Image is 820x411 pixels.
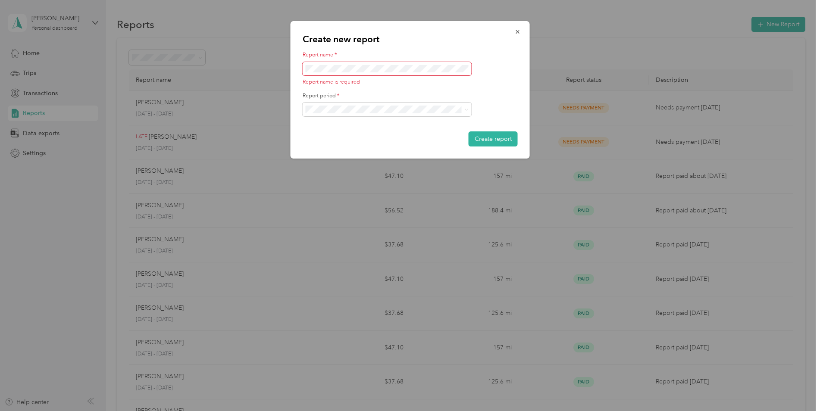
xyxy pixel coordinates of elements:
label: Report period [303,92,518,100]
button: Create report [469,131,518,146]
p: Create new report [303,33,518,45]
iframe: Everlance-gr Chat Button Frame [772,363,820,411]
div: Report name is required [303,78,518,86]
label: Report name [303,51,518,59]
